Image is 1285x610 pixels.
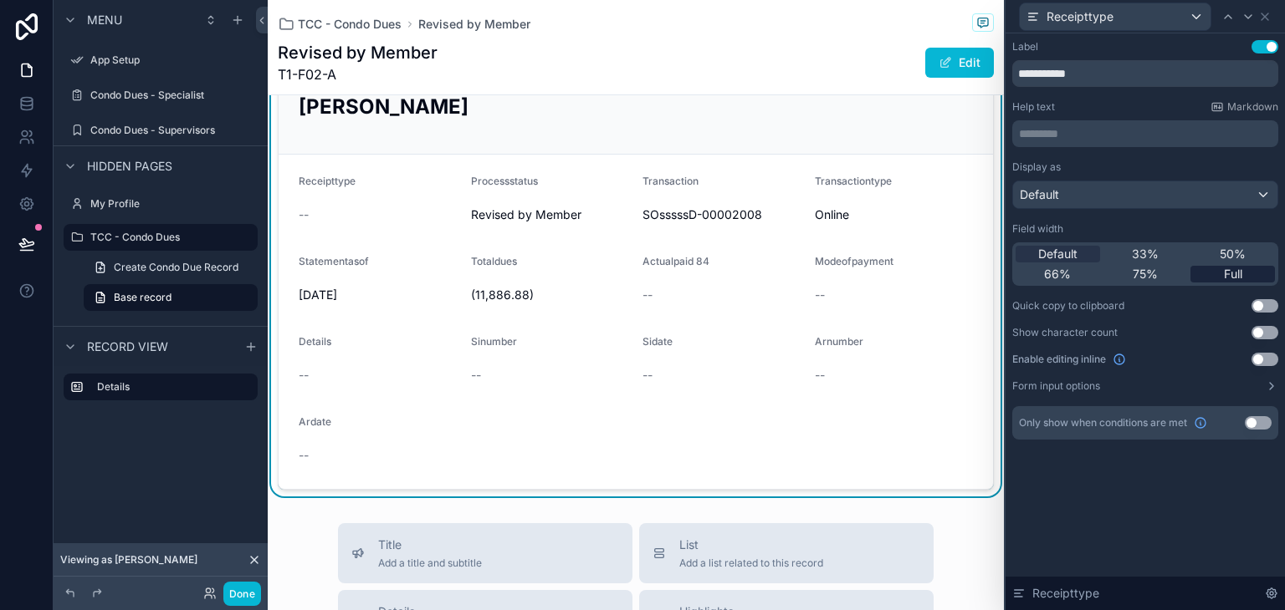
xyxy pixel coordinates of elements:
[1012,180,1278,209] button: Default
[1012,353,1106,366] span: Enable editing inline
[90,53,254,67] label: App Setup
[299,206,309,223] span: --
[642,206,801,223] span: SOsssssD-00002008
[925,48,994,78] button: Edit
[64,82,258,109] a: Condo Dues - Specialist
[378,536,482,553] span: Title
[223,582,261,606] button: Done
[1038,246,1078,262] span: Default
[90,231,248,244] label: TCC - Condo Dues
[64,224,258,251] a: TCC - Condo Dues
[298,16,402,33] span: TCC - Condo Dues
[97,380,244,394] label: Details
[278,41,438,64] h1: Revised by Member
[90,89,254,102] label: Condo Dues - Specialist
[642,175,699,187] span: Transaction
[471,175,538,187] span: Processstatus
[1211,100,1278,114] a: Markdown
[815,206,974,223] span: Online
[1019,3,1211,31] button: Receipttype
[1220,246,1246,262] span: 50%
[87,12,122,28] span: Menu
[1047,8,1113,25] span: Receipttype
[471,367,481,384] span: --
[815,255,893,267] span: Modeofpayment
[1133,266,1158,282] span: 75%
[1012,120,1278,147] div: scrollable content
[84,254,258,281] a: Create Condo Due Record
[1032,585,1099,602] span: Receipttype
[338,523,632,583] button: TitleAdd a title and subtitle
[815,367,825,384] span: --
[1012,379,1100,393] label: Form input options
[64,47,258,74] a: App Setup
[299,447,309,464] span: --
[90,197,254,211] label: My Profile
[114,291,172,304] span: Base record
[299,367,309,384] span: --
[1012,326,1118,339] div: Show character count
[815,335,863,348] span: Arnumber
[642,367,653,384] span: --
[471,287,630,303] span: (11,886.88)
[815,175,892,187] span: Transactiontype
[642,335,673,348] span: Sidate
[1227,100,1278,114] span: Markdown
[471,335,517,348] span: Sinumber
[1012,100,1055,114] label: Help text
[87,338,168,355] span: Record view
[679,557,823,570] span: Add a list related to this record
[87,158,172,175] span: Hidden pages
[471,206,630,223] span: Revised by Member
[1012,299,1124,313] div: Quick copy to clipboard
[299,287,458,303] span: [DATE]
[1012,222,1063,236] label: Field width
[1012,379,1278,393] button: Form input options
[642,287,653,303] span: --
[299,415,331,428] span: Ardate
[1020,186,1059,203] span: Default
[299,175,356,187] span: Receipttype
[278,16,402,33] a: TCC - Condo Dues
[1044,266,1071,282] span: 66%
[64,191,258,217] a: My Profile
[299,335,331,348] span: Details
[1132,246,1159,262] span: 33%
[299,93,973,120] h2: [PERSON_NAME]
[84,284,258,311] a: Base record
[90,124,254,137] label: Condo Dues - Supervisors
[64,117,258,144] a: Condo Dues - Supervisors
[278,64,438,84] span: T1-F02-A
[679,536,823,553] span: List
[299,255,369,267] span: Statementasof
[378,557,482,570] span: Add a title and subtitle
[1012,160,1061,174] label: Display as
[642,255,709,267] span: Actualpaid 84
[1019,416,1187,430] span: Only show when conditions are met
[1012,40,1038,53] div: Label
[114,261,238,274] span: Create Condo Due Record
[1224,266,1242,282] span: Full
[60,553,197,567] span: Viewing as [PERSON_NAME]
[639,523,934,583] button: ListAdd a list related to this record
[471,255,517,267] span: Totaldues
[54,366,268,417] div: scrollable content
[418,16,530,33] a: Revised by Member
[815,287,825,303] span: --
